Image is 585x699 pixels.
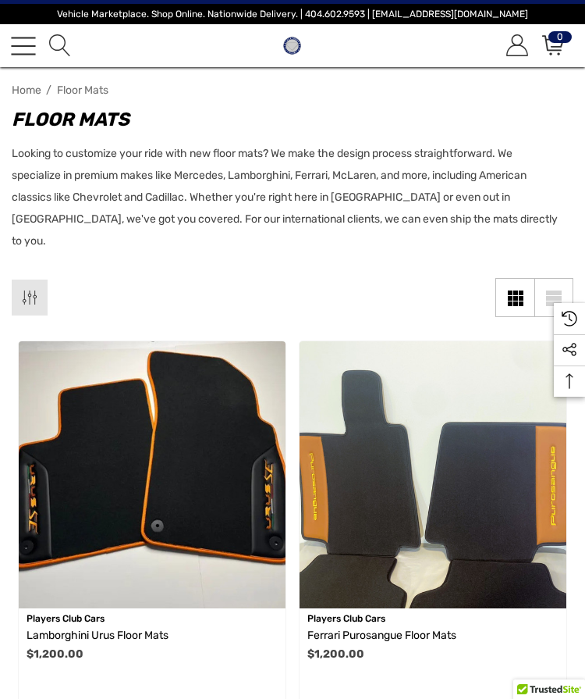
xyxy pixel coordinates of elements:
a: Ferrari Purosangue Floor Mats,$1,200.00 [307,626,558,645]
span: Toggle menu [11,45,36,46]
span: $1,200.00 [307,647,364,661]
img: Players Club | Cars For Sale [279,33,305,59]
svg: Social Media [562,342,577,358]
span: 0 [548,31,572,43]
h1: Floor Mats [12,105,558,134]
span: Floor Mats [57,84,108,97]
svg: Review Your Cart [542,34,564,56]
p: Players Club Cars [27,608,278,629]
p: Looking to customize your ride with new floor mats? We make the design process straightforward. W... [12,143,558,252]
img: Lamborghini Urus Floor Mats For Sale [19,341,285,608]
img: Ferrari Purosangue Floor Mats [300,341,566,608]
a: Ferrari Purosangue Floor Mats,$1,200.00 [300,341,566,608]
a: Sign in [504,35,528,56]
span: Lamborghini Urus Floor Mats [27,629,168,642]
a: Lamborghini Urus Floor Mats,$1,200.00 [19,341,285,608]
a: List View [534,278,573,317]
svg: Account [506,34,528,56]
svg: Recently Viewed [562,311,577,326]
a: Cart with 0 items [540,35,564,56]
a: Lamborghini Urus Floor Mats,$1,200.00 [27,626,278,645]
svg: Search [49,34,71,56]
nav: Breadcrumb [12,77,573,104]
span: Vehicle Marketplace. Shop Online. Nationwide Delivery. | 404.602.9593 | [EMAIL_ADDRESS][DOMAIN_NAME] [57,9,528,20]
span: Ferrari Purosangue Floor Mats [307,629,456,642]
p: Players Club Cars [307,608,558,629]
a: Floor Mats [57,84,132,97]
svg: Top [554,373,585,389]
span: $1,200.00 [27,647,83,661]
a: Toggle menu [11,34,36,59]
a: Search [47,35,71,56]
a: Home [12,84,41,97]
a: Grid View [495,278,534,317]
